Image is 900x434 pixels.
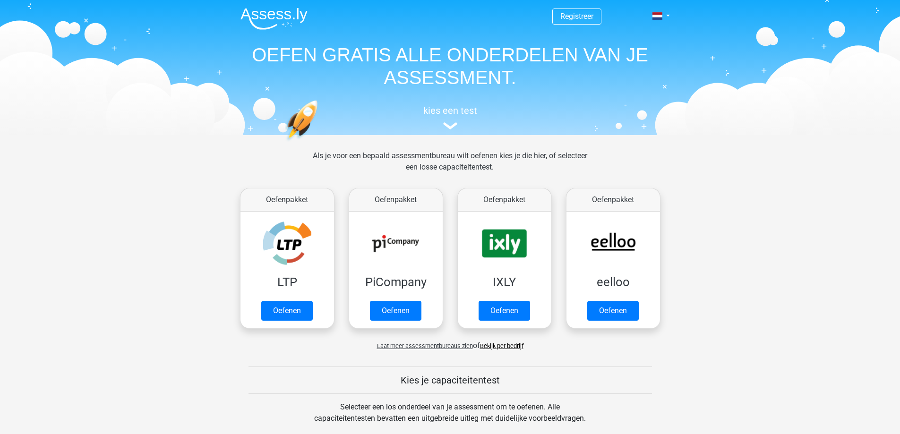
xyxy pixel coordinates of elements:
[560,12,593,21] a: Registreer
[443,122,457,129] img: assessment
[285,100,354,186] img: oefenen
[240,8,308,30] img: Assessly
[233,332,668,351] div: of
[233,105,668,130] a: kies een test
[305,150,595,184] div: Als je voor een bepaald assessmentbureau wilt oefenen kies je die hier, of selecteer een losse ca...
[233,105,668,116] h5: kies een test
[249,374,652,386] h5: Kies je capaciteitentest
[480,342,523,349] a: Bekijk per bedrijf
[261,301,313,321] a: Oefenen
[233,43,668,89] h1: OEFEN GRATIS ALLE ONDERDELEN VAN JE ASSESSMENT.
[479,301,530,321] a: Oefenen
[587,301,639,321] a: Oefenen
[377,342,473,349] span: Laat meer assessmentbureaus zien
[370,301,421,321] a: Oefenen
